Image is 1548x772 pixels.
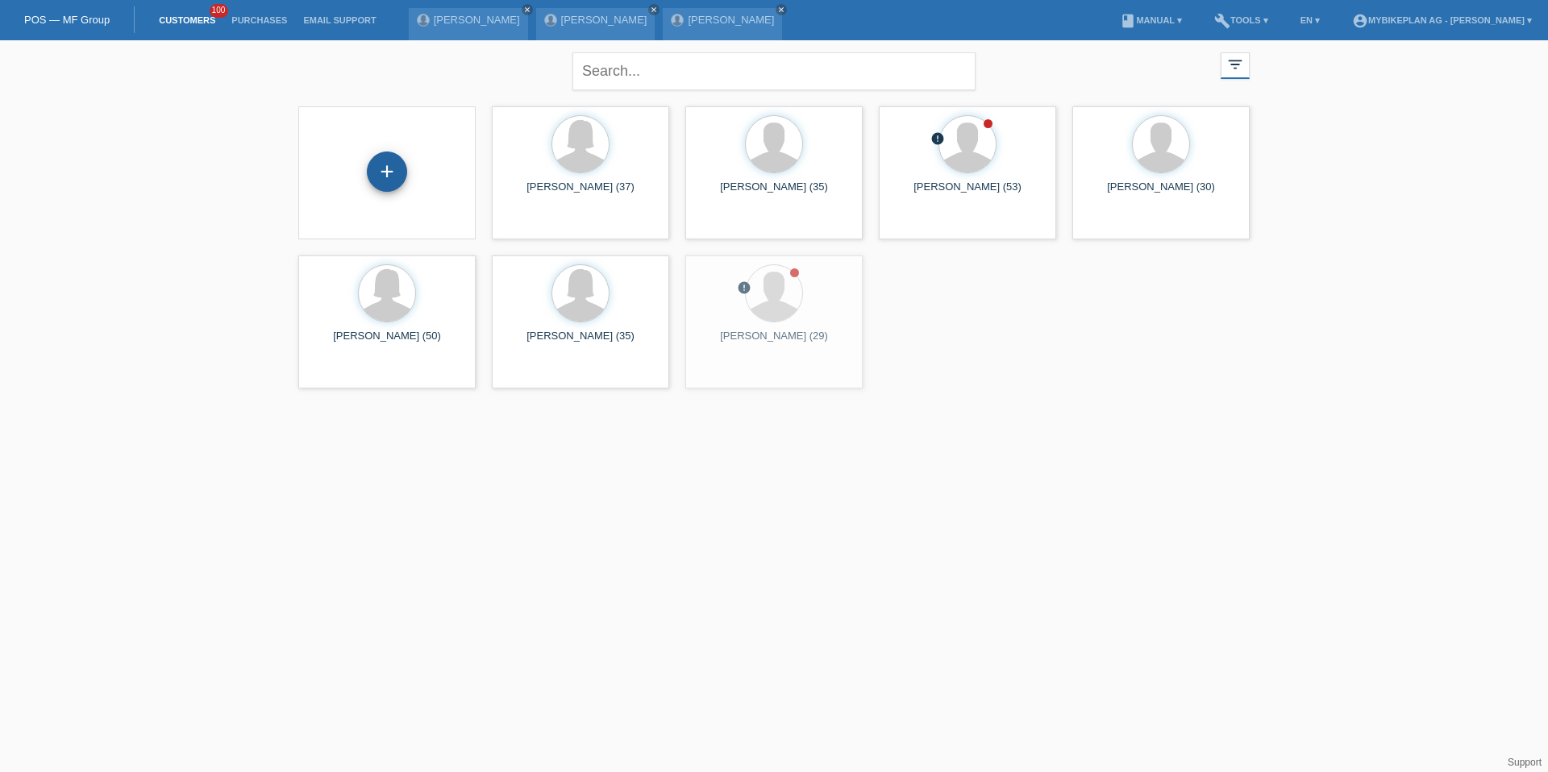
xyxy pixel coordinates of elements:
a: close [648,4,660,15]
input: Search... [572,52,976,90]
div: Add customer [368,158,406,185]
i: close [523,6,531,14]
a: EN ▾ [1292,15,1328,25]
a: close [776,4,787,15]
i: close [777,6,785,14]
div: [PERSON_NAME] (29) [698,330,850,355]
a: Email Support [295,15,384,25]
div: unconfirmed, pending [930,131,945,148]
a: [PERSON_NAME] [434,14,520,26]
i: error [930,131,945,146]
span: 100 [210,4,229,18]
div: [PERSON_NAME] (35) [698,181,850,206]
i: error [737,280,751,295]
div: [PERSON_NAME] (37) [505,181,656,206]
a: bookManual ▾ [1112,15,1190,25]
a: Customers [151,15,223,25]
i: account_circle [1352,13,1368,29]
a: [PERSON_NAME] [561,14,647,26]
div: [PERSON_NAME] (53) [892,181,1043,206]
div: unconfirmed, pending [737,280,751,297]
i: build [1214,13,1230,29]
a: [PERSON_NAME] [688,14,774,26]
div: [PERSON_NAME] (35) [505,330,656,355]
i: filter_list [1226,56,1244,73]
i: close [650,6,658,14]
a: Purchases [223,15,295,25]
a: buildTools ▾ [1206,15,1276,25]
a: Support [1508,757,1542,768]
i: book [1120,13,1136,29]
a: account_circleMybikeplan AG - [PERSON_NAME] ▾ [1344,15,1540,25]
a: close [522,4,533,15]
div: [PERSON_NAME] (30) [1085,181,1237,206]
a: POS — MF Group [24,14,110,26]
div: [PERSON_NAME] (50) [311,330,463,355]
